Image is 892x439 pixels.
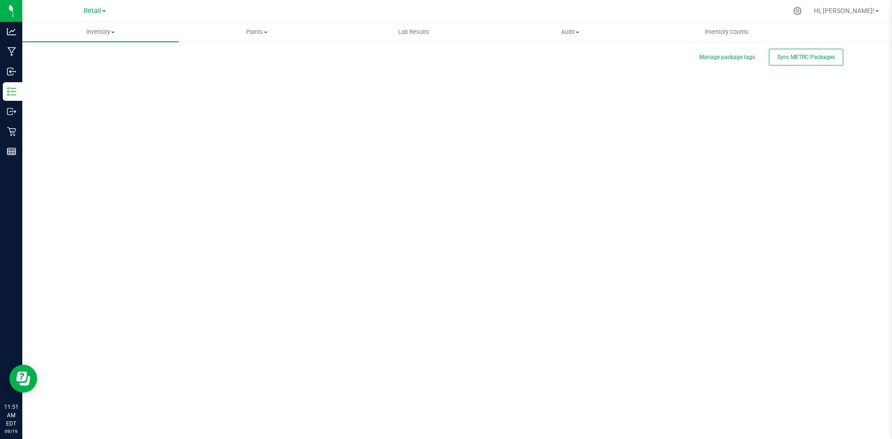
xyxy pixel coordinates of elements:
[179,28,335,36] span: Plants
[492,28,648,36] span: Audit
[699,53,755,61] button: Manage package tags
[386,28,442,36] span: Lab Results
[4,403,18,428] p: 11:51 AM EDT
[335,22,492,42] a: Lab Results
[692,28,761,36] span: Inventory Counts
[649,22,805,42] a: Inventory Counts
[84,7,101,15] span: Retail
[7,107,16,116] inline-svg: Outbound
[179,22,335,42] a: Plants
[9,365,37,393] iframe: Resource center
[492,22,649,42] a: Audit
[7,47,16,56] inline-svg: Manufacturing
[7,127,16,136] inline-svg: Retail
[22,22,179,42] a: Inventory
[814,7,874,14] span: Hi, [PERSON_NAME]!
[7,67,16,76] inline-svg: Inbound
[22,28,179,36] span: Inventory
[4,428,18,435] p: 09/19
[769,49,843,66] button: Sync METRC Packages
[7,147,16,156] inline-svg: Reports
[792,7,803,15] div: Manage settings
[777,54,835,60] span: Sync METRC Packages
[7,27,16,36] inline-svg: Analytics
[7,87,16,96] inline-svg: Inventory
